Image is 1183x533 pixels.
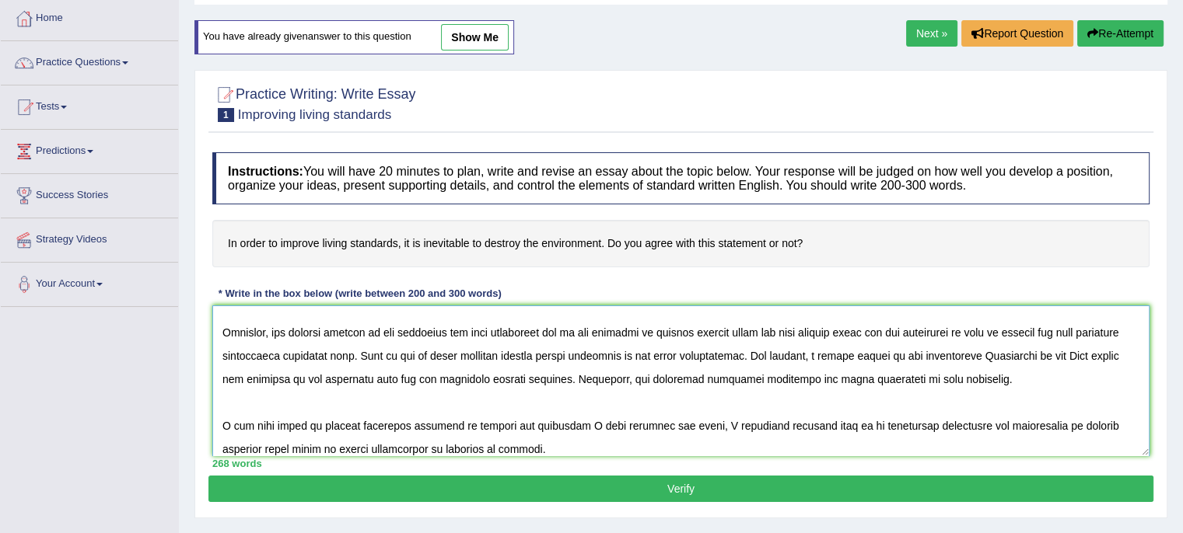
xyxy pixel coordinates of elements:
[218,108,234,122] span: 1
[208,476,1153,502] button: Verify
[1,174,178,213] a: Success Stories
[441,24,509,51] a: show me
[194,20,514,54] div: You have already given answer to this question
[1,41,178,80] a: Practice Questions
[212,220,1150,267] h4: In order to improve living standards, it is inevitable to destroy the environment. Do you agree w...
[1077,20,1164,47] button: Re-Attempt
[238,107,391,122] small: Improving living standards
[1,130,178,169] a: Predictions
[212,456,1150,471] div: 268 words
[212,152,1150,204] h4: You will have 20 minutes to plan, write and revise an essay about the topic below. Your response ...
[906,20,957,47] a: Next »
[1,218,178,257] a: Strategy Videos
[1,85,178,124] a: Tests
[961,20,1073,47] button: Report Question
[228,165,303,178] b: Instructions:
[1,263,178,301] a: Your Account
[212,83,415,122] h2: Practice Writing: Write Essay
[212,287,507,301] div: * Write in the box below (write between 200 and 300 words)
